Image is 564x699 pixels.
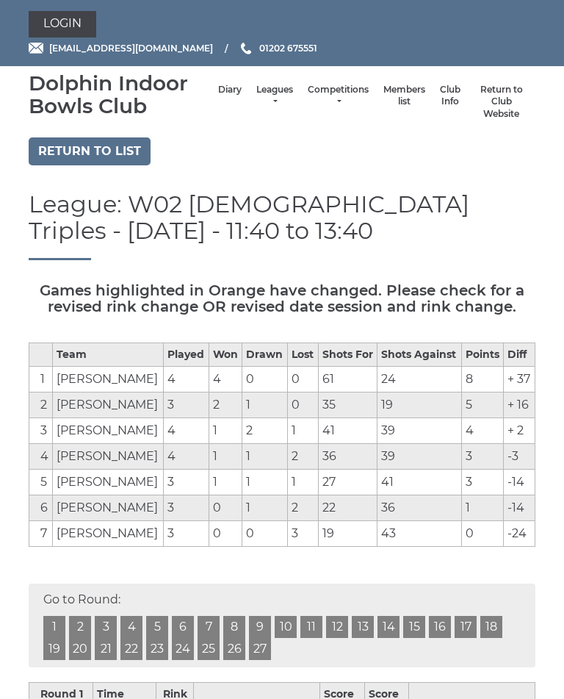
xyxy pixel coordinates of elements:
[29,41,213,55] a: Email [EMAIL_ADDRESS][DOMAIN_NAME]
[29,443,53,469] td: 4
[53,520,164,546] td: [PERSON_NAME]
[69,616,91,638] a: 2
[377,520,461,546] td: 43
[504,343,535,366] th: Diff
[29,72,211,118] div: Dolphin Indoor Bowls Club
[504,443,535,469] td: -3
[403,616,425,638] a: 15
[209,366,242,392] td: 4
[300,616,322,638] a: 11
[504,417,535,443] td: + 2
[209,495,242,520] td: 0
[275,616,297,638] a: 10
[259,43,317,54] span: 01202 675551
[318,495,377,520] td: 22
[53,495,164,520] td: [PERSON_NAME]
[318,443,377,469] td: 36
[242,469,288,495] td: 1
[209,443,242,469] td: 1
[288,366,318,392] td: 0
[429,616,451,638] a: 16
[242,495,288,520] td: 1
[461,495,504,520] td: 1
[318,392,377,417] td: 35
[29,282,535,315] h5: Games highlighted in Orange have changed. Please check for a revised rink change OR revised date ...
[318,366,377,392] td: 61
[377,469,461,495] td: 41
[504,495,535,520] td: -14
[308,84,369,108] a: Competitions
[146,616,168,638] a: 5
[49,43,213,54] span: [EMAIL_ADDRESS][DOMAIN_NAME]
[53,417,164,443] td: [PERSON_NAME]
[242,366,288,392] td: 0
[164,495,209,520] td: 3
[461,417,504,443] td: 4
[53,343,164,366] th: Team
[209,469,242,495] td: 1
[53,443,164,469] td: [PERSON_NAME]
[242,520,288,546] td: 0
[43,638,65,660] a: 19
[120,616,142,638] a: 4
[326,616,348,638] a: 12
[475,84,528,121] a: Return to Club Website
[218,84,242,96] a: Diary
[288,417,318,443] td: 1
[164,417,209,443] td: 4
[241,43,251,54] img: Phone us
[461,392,504,417] td: 5
[209,392,242,417] td: 2
[504,469,535,495] td: -14
[377,417,461,443] td: 39
[461,366,504,392] td: 8
[69,638,91,660] a: 20
[95,638,117,660] a: 21
[209,520,242,546] td: 0
[249,616,271,638] a: 9
[209,417,242,443] td: 1
[164,392,209,417] td: 3
[318,417,377,443] td: 41
[504,392,535,417] td: + 16
[146,638,168,660] a: 23
[377,366,461,392] td: 24
[288,495,318,520] td: 2
[198,638,220,660] a: 25
[164,366,209,392] td: 4
[29,43,43,54] img: Email
[53,366,164,392] td: [PERSON_NAME]
[29,584,535,667] div: Go to Round:
[480,616,502,638] a: 18
[352,616,374,638] a: 13
[318,469,377,495] td: 27
[164,520,209,546] td: 3
[256,84,293,108] a: Leagues
[242,343,288,366] th: Drawn
[377,616,399,638] a: 14
[242,417,288,443] td: 2
[504,520,535,546] td: -24
[377,392,461,417] td: 19
[242,392,288,417] td: 1
[461,469,504,495] td: 3
[455,616,477,638] a: 17
[120,638,142,660] a: 22
[29,495,53,520] td: 6
[504,366,535,392] td: + 37
[29,366,53,392] td: 1
[377,495,461,520] td: 36
[461,443,504,469] td: 3
[53,392,164,417] td: [PERSON_NAME]
[383,84,425,108] a: Members list
[440,84,460,108] a: Club Info
[223,638,245,660] a: 26
[29,137,151,165] a: Return to list
[288,343,318,366] th: Lost
[288,520,318,546] td: 3
[29,392,53,417] td: 2
[95,616,117,638] a: 3
[242,443,288,469] td: 1
[198,616,220,638] a: 7
[288,392,318,417] td: 0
